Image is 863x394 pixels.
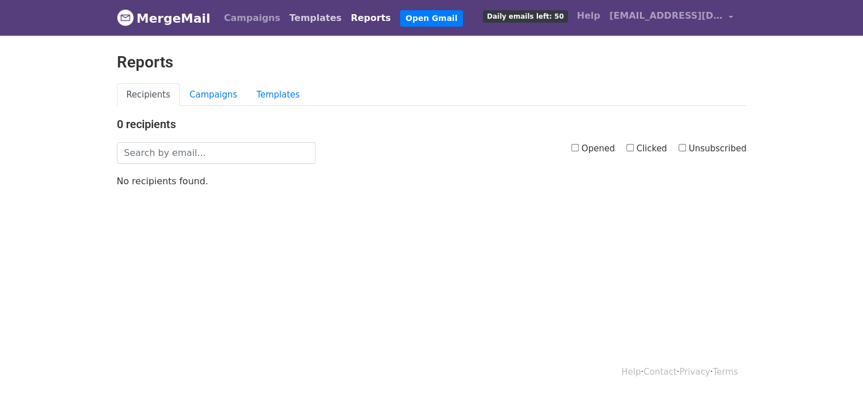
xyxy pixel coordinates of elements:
[626,144,634,151] input: Clicked
[572,5,605,27] a: Help
[117,142,315,164] input: Search by email...
[643,367,676,377] a: Contact
[478,5,572,27] a: Daily emails left: 50
[621,367,641,377] a: Help
[679,144,686,151] input: Unsubscribed
[247,83,309,107] a: Templates
[180,83,247,107] a: Campaigns
[346,7,395,29] a: Reports
[117,6,211,30] a: MergeMail
[117,175,747,187] p: No recipients found.
[220,7,285,29] a: Campaigns
[679,142,747,155] label: Unsubscribed
[571,142,615,155] label: Opened
[626,142,667,155] label: Clicked
[609,9,723,23] span: [EMAIL_ADDRESS][DOMAIN_NAME]
[117,83,180,107] a: Recipients
[285,7,346,29] a: Templates
[117,9,134,26] img: MergeMail logo
[483,10,567,23] span: Daily emails left: 50
[605,5,738,31] a: [EMAIL_ADDRESS][DOMAIN_NAME]
[806,340,863,394] iframe: Chat Widget
[679,367,710,377] a: Privacy
[713,367,738,377] a: Terms
[117,117,747,131] h4: 0 recipients
[571,144,579,151] input: Opened
[117,53,747,72] h2: Reports
[400,10,463,27] a: Open Gmail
